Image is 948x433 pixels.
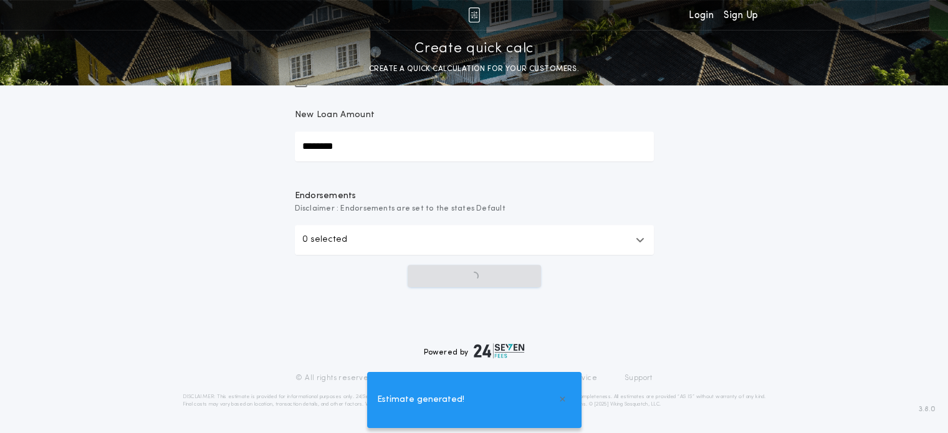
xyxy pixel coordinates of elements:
span: Estimate generated! [377,393,464,407]
p: 0 selected [302,232,347,247]
input: New Loan Amount [295,131,654,161]
img: logo [474,343,525,358]
img: img [468,7,480,22]
button: 0 selected [295,225,654,255]
span: Endorsements [295,190,654,202]
p: Create quick calc [414,39,534,59]
p: New Loan Amount [295,109,375,121]
span: Disclaimer : Endorsements are set to the states Default [295,202,654,215]
div: Powered by [424,343,525,358]
p: CREATE A QUICK CALCULATION FOR YOUR CUSTOMERS. [369,63,579,75]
